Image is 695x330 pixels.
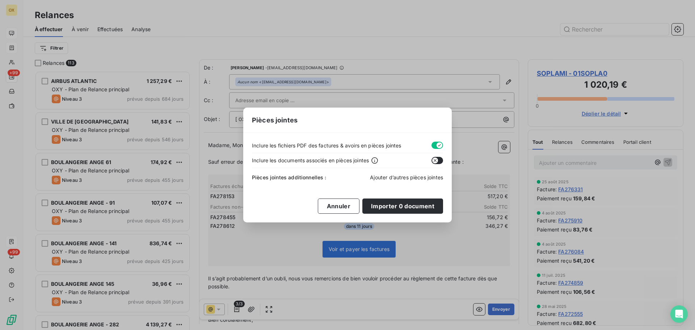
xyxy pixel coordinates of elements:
[252,156,369,164] span: Inclure les documents associés en pièces jointes
[362,199,443,214] button: Importer 0 document
[670,305,688,323] div: Open Intercom Messenger
[370,174,443,180] span: Ajouter d’autres pièces jointes
[318,199,359,214] button: Annuler
[252,174,327,181] span: Pièces jointes additionnelles :
[252,115,298,125] span: Pièces jointes
[252,142,401,149] span: Inclure les fichiers PDF des factures & avoirs en pièces jointes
